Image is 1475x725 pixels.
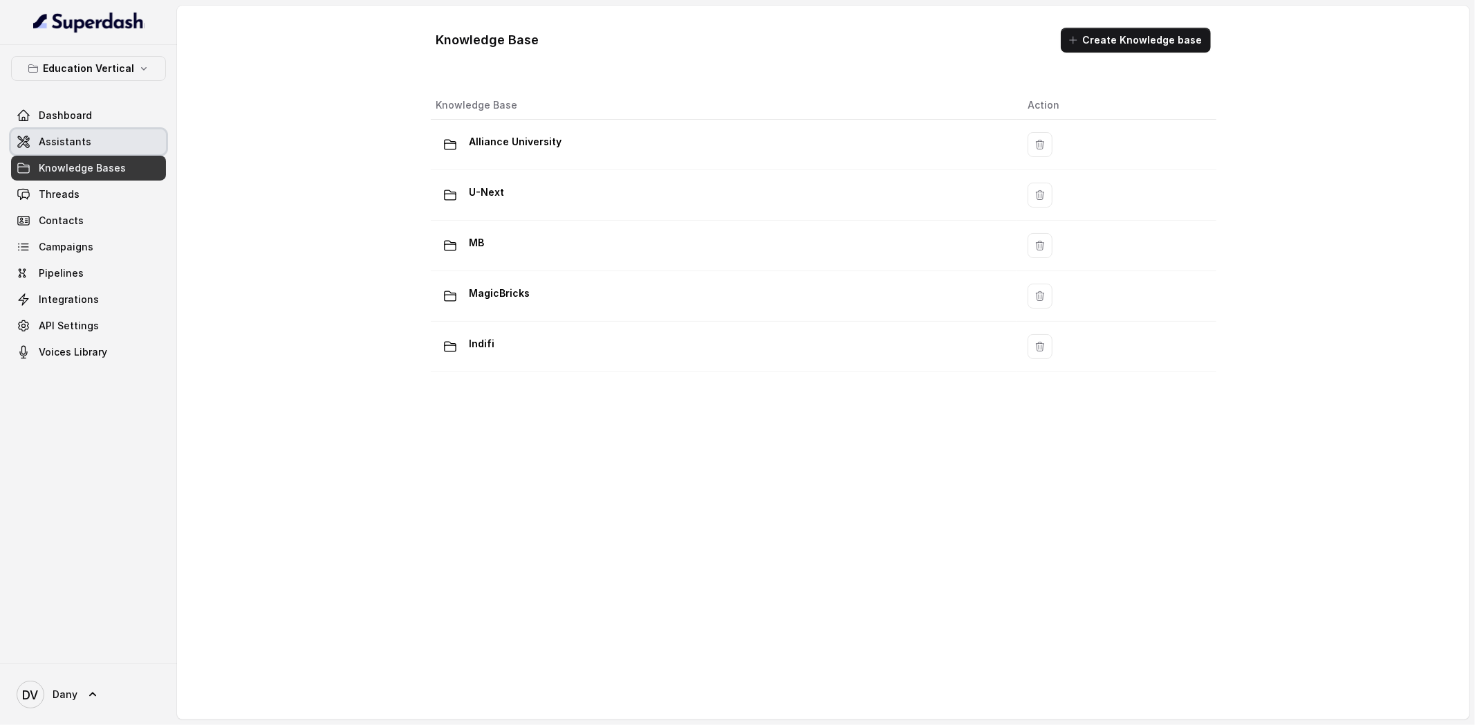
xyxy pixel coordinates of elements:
[11,235,166,259] a: Campaigns
[39,161,126,175] span: Knowledge Bases
[39,293,99,306] span: Integrations
[470,333,495,355] p: Indifi
[43,60,134,77] p: Education Vertical
[39,214,84,228] span: Contacts
[470,282,530,304] p: MagicBricks
[1061,28,1211,53] button: Create Knowledge base
[11,340,166,365] a: Voices Library
[39,319,99,333] span: API Settings
[53,688,77,701] span: Dany
[39,135,91,149] span: Assistants
[11,182,166,207] a: Threads
[11,156,166,181] a: Knowledge Bases
[39,345,107,359] span: Voices Library
[1017,91,1216,120] th: Action
[470,131,562,153] p: Alliance University
[39,187,80,201] span: Threads
[11,287,166,312] a: Integrations
[470,232,485,254] p: MB
[33,11,145,33] img: light.svg
[436,29,539,51] h1: Knowledge Base
[11,261,166,286] a: Pipelines
[470,181,505,203] p: U-Next
[39,266,84,280] span: Pipelines
[11,129,166,154] a: Assistants
[431,91,1017,120] th: Knowledge Base
[11,313,166,338] a: API Settings
[11,675,166,714] a: Dany
[39,240,93,254] span: Campaigns
[11,103,166,128] a: Dashboard
[11,208,166,233] a: Contacts
[11,56,166,81] button: Education Vertical
[39,109,92,122] span: Dashboard
[23,688,39,702] text: DV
